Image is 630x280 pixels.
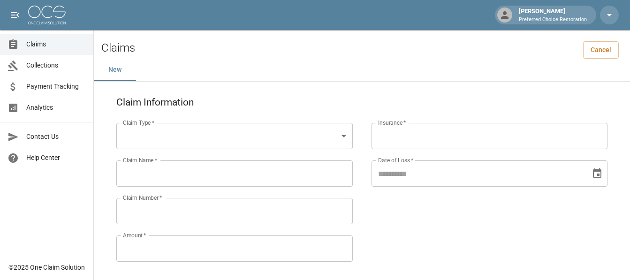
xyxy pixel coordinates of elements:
h2: Claims [101,41,135,55]
div: © 2025 One Claim Solution [8,263,85,272]
span: Payment Tracking [26,82,86,91]
label: Claim Name [123,156,157,164]
span: Collections [26,61,86,70]
span: Help Center [26,153,86,163]
div: dynamic tabs [94,59,630,81]
span: Analytics [26,103,86,113]
label: Amount [123,231,146,239]
span: Contact Us [26,132,86,142]
button: Choose date [588,164,607,183]
a: Cancel [583,41,619,59]
p: Preferred Choice Restoration [519,16,587,24]
button: open drawer [6,6,24,24]
label: Insurance [378,119,406,127]
label: Claim Type [123,119,154,127]
button: New [94,59,136,81]
label: Claim Number [123,194,162,202]
img: ocs-logo-white-transparent.png [28,6,66,24]
label: Date of Loss [378,156,413,164]
div: [PERSON_NAME] [515,7,591,23]
span: Claims [26,39,86,49]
